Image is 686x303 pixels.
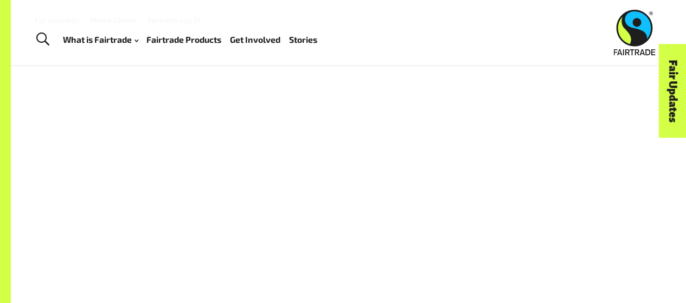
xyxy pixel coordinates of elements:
[230,32,280,47] a: Get Involved
[63,32,138,47] a: What is Fairtrade
[289,32,317,47] a: Stories
[90,15,137,24] a: Media Centre
[35,15,79,24] a: For business
[146,32,221,47] a: Fairtrade Products
[614,10,656,55] img: Fairtrade Australia New Zealand logo
[29,26,56,53] a: Toggle Search
[148,15,200,24] a: Partners Log In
